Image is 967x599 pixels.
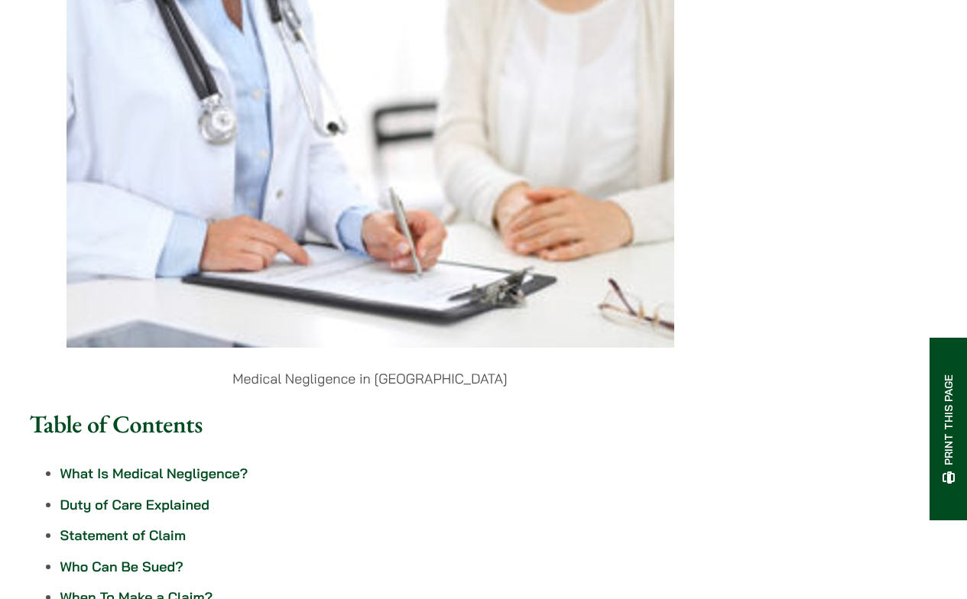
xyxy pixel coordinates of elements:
[30,368,711,389] p: Medical Negligence in [GEOGRAPHIC_DATA]
[30,408,203,440] strong: Table of Contents
[60,496,210,513] a: Duty of Care Explained
[60,526,187,544] a: Statement of Claim
[60,558,183,575] a: Who Can Be Sued?
[60,465,248,482] a: What Is Medical Negligence?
